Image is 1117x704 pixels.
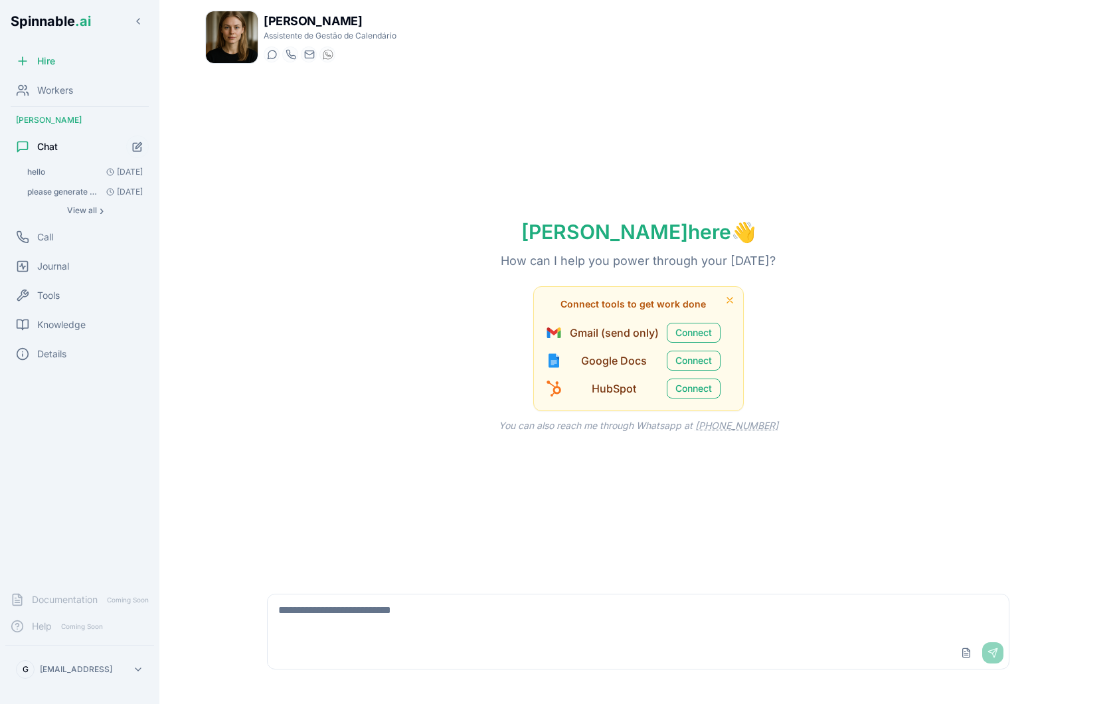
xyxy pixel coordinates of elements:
p: You can also reach me through Whatsapp at [477,419,800,432]
span: Chat [37,140,58,153]
button: Send email to nina.omar@getspinnable.ai [301,46,317,62]
span: Knowledge [37,318,86,331]
img: WhatsApp [323,49,333,60]
img: Google Docs [546,353,562,369]
span: [DATE] [101,187,143,197]
span: HubSpot [570,381,659,396]
span: Details [37,347,66,361]
button: Connect [667,323,721,343]
span: Tools [37,289,60,302]
button: Connect [667,351,721,371]
img: HubSpot [546,381,562,396]
p: Assistente de Gestão de Calendário [264,31,396,41]
span: hello: Olá! 👋 Sou a Nina Omar, sua assistente de gestão de calendário. Estou aqui para ajudá-lo a... [27,167,45,177]
span: wave [731,220,756,244]
img: Gmail (send only) [546,325,562,341]
button: WhatsApp [319,46,335,62]
span: Workers [37,84,73,97]
span: Documentation [32,593,98,606]
button: Open conversation: hello [21,163,149,181]
a: [PHONE_NUMBER] [695,420,778,431]
p: [EMAIL_ADDRESS] [40,664,112,675]
span: Journal [37,260,69,273]
button: Dismiss tool suggestions [722,292,738,308]
p: How can I help you power through your [DATE]? [479,252,797,270]
span: Gmail (send only) [570,325,659,341]
button: Connect [667,379,721,398]
span: Connect tools to get work done [560,298,706,311]
img: Nina Omar [206,11,258,63]
button: Start a call with Nina Omar [282,46,298,62]
span: Spinnable [11,13,91,29]
span: Hire [37,54,55,68]
button: Start a chat with Nina Omar [264,46,280,62]
span: Coming Soon [57,620,107,633]
span: › [100,205,104,216]
h1: [PERSON_NAME] [264,12,396,31]
span: Help [32,620,52,633]
button: Start new chat [126,135,149,158]
span: Call [37,230,53,244]
span: G [23,664,29,675]
span: .ai [75,13,91,29]
h1: [PERSON_NAME] here [500,220,777,244]
div: [PERSON_NAME] [5,110,154,131]
span: please generate an image of a sexy ceo in a black tshirt and blonde hair : I'll generate a profes... [27,187,101,197]
span: Google Docs [570,353,659,369]
button: G[EMAIL_ADDRESS] [11,656,149,683]
button: Show all conversations [21,203,149,219]
button: Open conversation: please generate an image of a sexy ceo in a black tshirt and blonde hair [21,183,149,201]
span: View all [67,205,97,216]
span: Coming Soon [103,594,153,606]
span: [DATE] [101,167,143,177]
